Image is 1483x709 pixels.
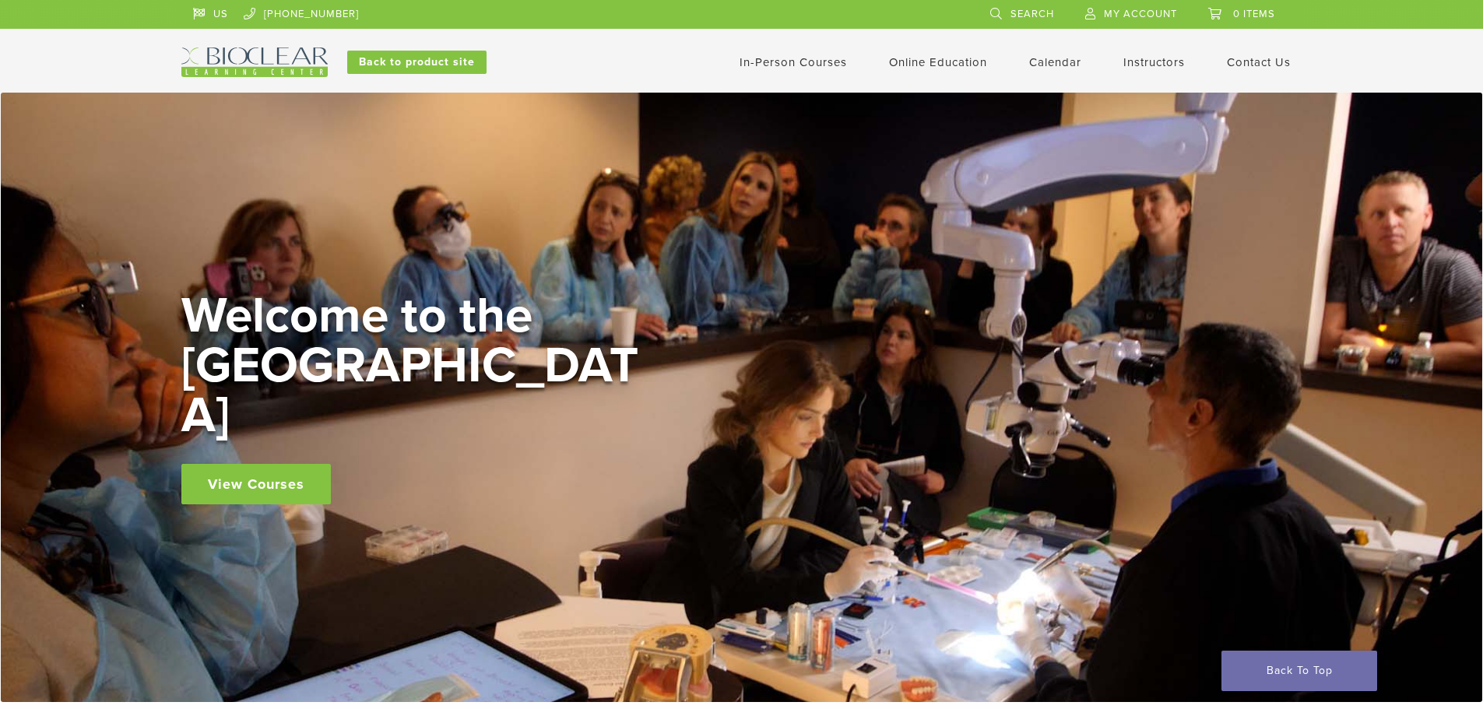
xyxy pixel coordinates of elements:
[1010,8,1054,20] span: Search
[181,464,331,504] a: View Courses
[347,51,487,74] a: Back to product site
[1104,8,1177,20] span: My Account
[1123,55,1185,69] a: Instructors
[740,55,847,69] a: In-Person Courses
[181,47,328,77] img: Bioclear
[1227,55,1291,69] a: Contact Us
[181,291,648,440] h2: Welcome to the [GEOGRAPHIC_DATA]
[1233,8,1275,20] span: 0 items
[1029,55,1081,69] a: Calendar
[889,55,987,69] a: Online Education
[1221,651,1377,691] a: Back To Top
